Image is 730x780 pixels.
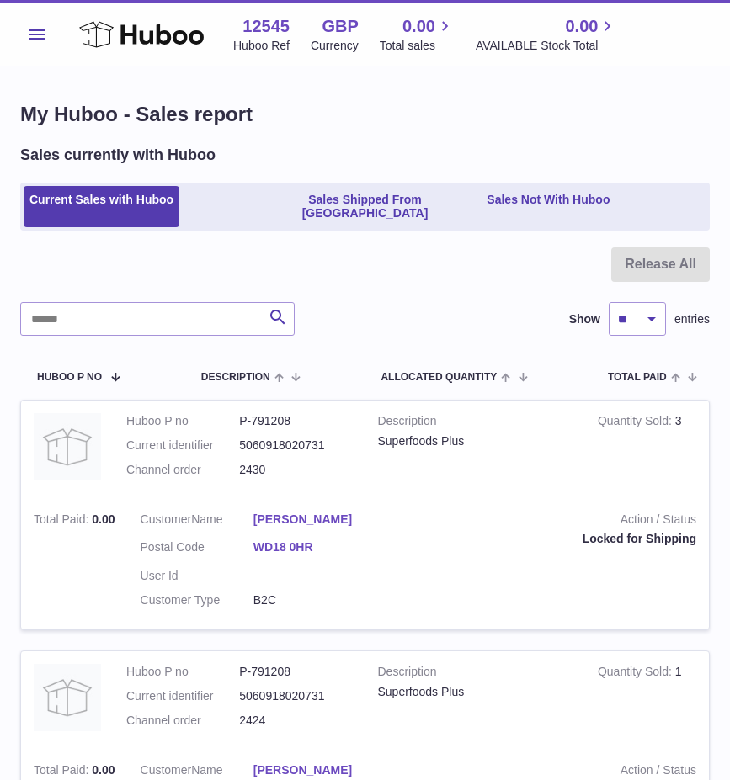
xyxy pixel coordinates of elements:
[126,438,239,454] dt: Current identifier
[392,531,696,547] div: Locked for Shipping
[239,688,352,704] dd: 5060918020731
[141,763,192,777] span: Customer
[598,414,675,432] strong: Quantity Sold
[34,664,101,731] img: no-photo.jpg
[476,38,618,54] span: AVAILABLE Stock Total
[24,186,179,228] a: Current Sales with Huboo
[392,512,696,532] strong: Action / Status
[126,688,239,704] dt: Current identifier
[141,512,253,532] dt: Name
[380,15,455,54] a: 0.00 Total sales
[253,762,366,778] a: [PERSON_NAME]
[141,568,253,584] dt: User Id
[322,15,358,38] strong: GBP
[239,438,352,454] dd: 5060918020731
[585,401,709,499] td: 3
[92,763,115,777] span: 0.00
[201,372,270,383] span: Description
[481,186,615,228] a: Sales Not With Huboo
[141,539,253,560] dt: Postal Code
[598,665,675,682] strong: Quantity Sold
[20,101,710,128] h1: My Huboo - Sales report
[233,38,290,54] div: Huboo Ref
[378,413,573,433] strong: Description
[253,512,366,528] a: [PERSON_NAME]
[381,372,497,383] span: ALLOCATED Quantity
[126,462,239,478] dt: Channel order
[380,38,455,54] span: Total sales
[674,311,710,327] span: entries
[239,713,352,729] dd: 2424
[476,15,618,54] a: 0.00 AVAILABLE Stock Total
[253,539,366,555] a: WD18 0HR
[34,512,92,530] strong: Total Paid
[34,413,101,480] img: no-photo.jpg
[253,592,366,608] dd: B2C
[126,713,239,729] dt: Channel order
[569,311,600,327] label: Show
[126,413,239,429] dt: Huboo P no
[20,145,216,165] h2: Sales currently with Huboo
[239,664,352,680] dd: P-791208
[242,15,290,38] strong: 12545
[141,592,253,608] dt: Customer Type
[378,664,573,684] strong: Description
[141,512,192,526] span: Customer
[239,462,352,478] dd: 2430
[311,38,359,54] div: Currency
[565,15,598,38] span: 0.00
[126,664,239,680] dt: Huboo P no
[402,15,435,38] span: 0.00
[92,512,115,526] span: 0.00
[585,651,709,750] td: 1
[378,433,573,449] div: Superfoods Plus
[239,413,352,429] dd: P-791208
[608,372,667,383] span: Total paid
[378,684,573,700] div: Superfoods Plus
[253,186,478,228] a: Sales Shipped From [GEOGRAPHIC_DATA]
[37,372,102,383] span: Huboo P no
